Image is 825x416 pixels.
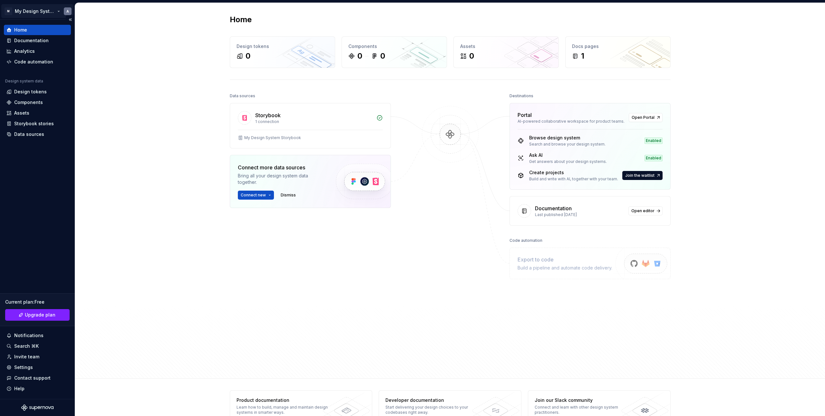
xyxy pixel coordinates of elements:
[4,373,71,383] button: Contact support
[230,36,335,68] a: Design tokens0
[246,51,250,61] div: 0
[230,103,391,148] a: Storybook1 connectionMy Design System Storybook
[5,7,12,15] div: M
[4,352,71,362] a: Invite team
[5,309,70,321] button: Upgrade plan
[15,8,56,14] div: My Design System
[237,405,330,415] div: Learn how to build, manage and maintain design systems in smarter ways.
[645,137,663,144] div: Enabled
[14,364,33,371] div: Settings
[4,57,71,67] a: Code automation
[529,135,606,141] div: Browse design system
[535,405,628,415] div: Connect and learn with other design system practitioners.
[518,111,532,119] div: Portal
[518,119,625,124] div: AI-powered collaborative workspace for product teams.
[628,206,663,215] a: Open editor
[622,171,663,180] button: Join the waitlist
[4,87,71,97] a: Design tokens
[631,208,655,213] span: Open editor
[625,173,655,178] span: Join the waitlist
[535,397,628,403] div: Join our Slack community
[529,142,606,147] div: Search and browse your design system.
[529,176,618,182] div: Build and write with AI, together with your team.
[14,131,44,137] div: Data sources
[4,330,71,341] button: Notifications
[255,111,281,119] div: Storybook
[25,312,55,318] span: Upgrade plan
[357,51,362,61] div: 0
[4,118,71,129] a: Storybook stories
[14,110,29,116] div: Assets
[66,9,69,14] div: A
[230,91,255,100] div: Data sources
[14,37,49,44] div: Documentation
[510,236,542,245] div: Code automation
[14,332,44,339] div: Notifications
[510,91,533,100] div: Destinations
[518,256,612,263] div: Export to code
[529,159,607,164] div: Get answers about your design systems.
[238,191,274,200] button: Connect new
[14,48,35,54] div: Analytics
[342,36,447,68] a: Components00
[14,89,47,95] div: Design tokens
[385,397,479,403] div: Developer documentation
[14,354,39,360] div: Invite team
[4,383,71,394] button: Help
[4,362,71,373] a: Settings
[281,193,296,198] span: Dismiss
[5,79,43,84] div: Design system data
[4,129,71,139] a: Data sources
[460,43,552,50] div: Assets
[469,51,474,61] div: 0
[529,152,607,158] div: Ask AI
[14,99,43,106] div: Components
[4,35,71,46] a: Documentation
[629,113,663,122] a: Open Portal
[14,59,53,65] div: Code automation
[565,36,671,68] a: Docs pages1
[385,405,479,415] div: Start delivering your design choices to your codebases right away.
[645,155,663,161] div: Enabled
[4,108,71,118] a: Assets
[244,135,301,140] div: My Design System Storybook
[238,164,325,171] div: Connect more data sources
[21,404,53,411] svg: Supernova Logo
[4,25,71,35] a: Home
[14,385,24,392] div: Help
[66,15,75,24] button: Collapse sidebar
[348,43,440,50] div: Components
[14,343,39,349] div: Search ⌘K
[14,375,51,381] div: Contact support
[380,51,385,61] div: 0
[4,46,71,56] a: Analytics
[518,265,612,271] div: Build a pipeline and automate code delivery.
[572,43,664,50] div: Docs pages
[14,27,27,33] div: Home
[278,191,299,200] button: Dismiss
[1,4,73,18] button: MMy Design SystemA
[238,173,325,185] div: Bring all your design system data together.
[14,120,54,127] div: Storybook stories
[529,169,618,176] div: Create projects
[237,43,328,50] div: Design tokens
[241,193,266,198] span: Connect new
[453,36,559,68] a: Assets0
[581,51,584,61] div: 1
[4,341,71,351] button: Search ⌘K
[632,115,655,120] span: Open Portal
[535,204,572,212] div: Documentation
[237,397,330,403] div: Product documentation
[535,212,625,217] div: Last published [DATE]
[4,97,71,108] a: Components
[255,119,373,124] div: 1 connection
[230,14,252,25] h2: Home
[5,299,70,305] div: Current plan : Free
